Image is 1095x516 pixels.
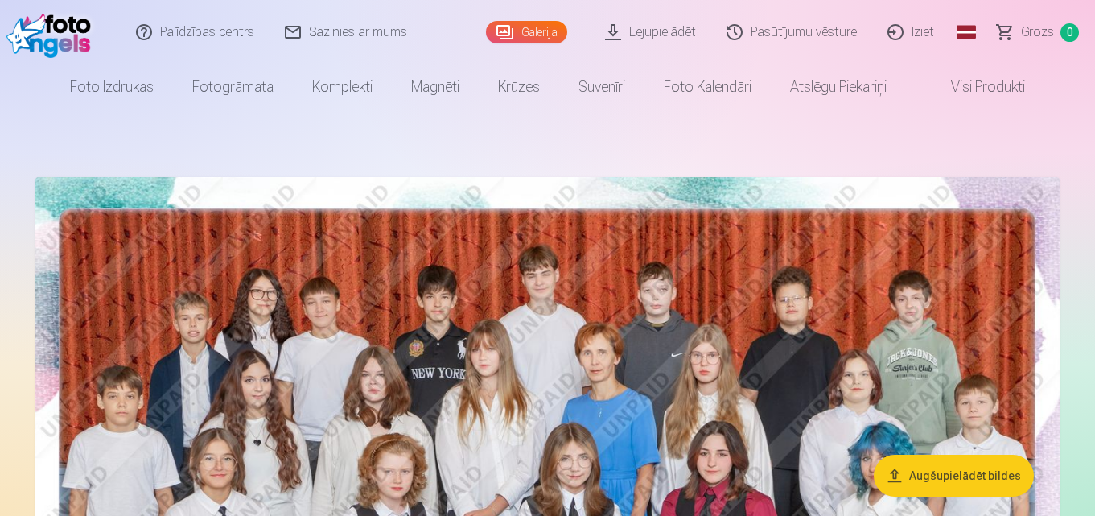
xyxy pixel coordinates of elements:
[906,64,1044,109] a: Visi produkti
[1060,23,1079,42] span: 0
[293,64,392,109] a: Komplekti
[874,455,1034,497] button: Augšupielādēt bildes
[771,64,906,109] a: Atslēgu piekariņi
[51,64,173,109] a: Foto izdrukas
[392,64,479,109] a: Magnēti
[6,6,99,58] img: /fa1
[1021,23,1054,42] span: Grozs
[559,64,644,109] a: Suvenīri
[486,21,567,43] a: Galerija
[173,64,293,109] a: Fotogrāmata
[644,64,771,109] a: Foto kalendāri
[479,64,559,109] a: Krūzes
